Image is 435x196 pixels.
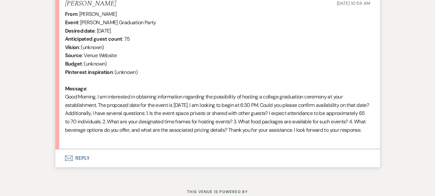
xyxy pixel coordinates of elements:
[65,52,82,59] b: Source
[65,36,122,42] b: Anticipated guest count
[65,11,77,17] b: From
[337,0,370,6] span: [DATE] 10:58 AM
[65,85,87,92] b: Message
[65,10,370,142] div: : [PERSON_NAME] : [PERSON_NAME] Graduation Party : [DATE] : 75 : (unknown) : Venue Website : (unk...
[55,149,380,167] button: Reply
[65,27,95,34] b: Desired date
[65,19,79,26] b: Event
[65,60,82,67] b: Budget
[65,44,79,51] b: Vision
[65,69,113,76] b: Pinterest inspiration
